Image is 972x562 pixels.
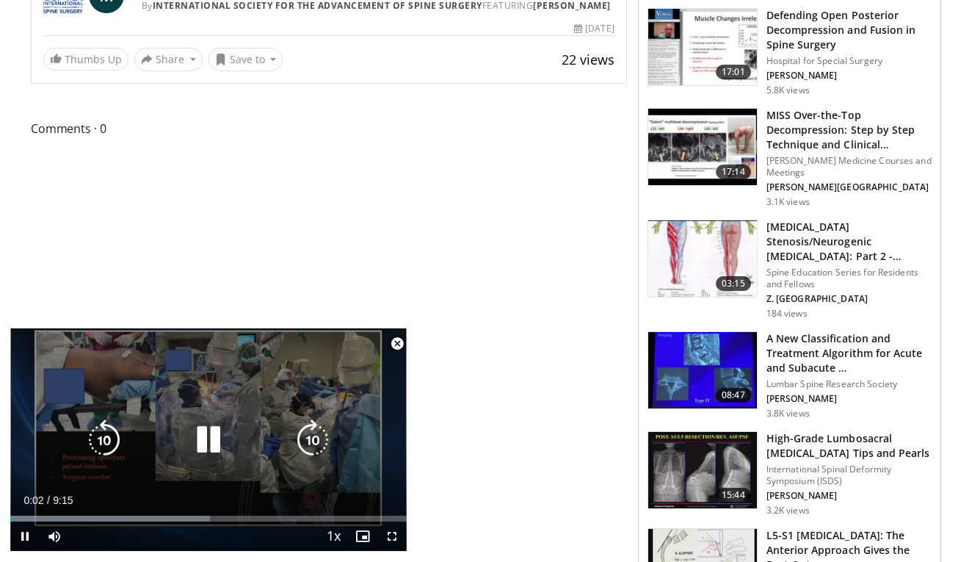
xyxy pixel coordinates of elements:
button: Mute [40,522,69,551]
button: Fullscreen [377,522,407,551]
p: [PERSON_NAME] [766,393,932,405]
span: 15:44 [716,488,751,502]
button: Save to [208,48,283,71]
p: Z. [GEOGRAPHIC_DATA] [766,293,932,305]
p: Spine Education Series for Residents and Fellows [766,267,932,290]
p: 3.2K views [766,505,810,516]
p: 3.1K views [766,196,810,208]
p: [PERSON_NAME] [766,70,932,82]
p: 5.8K views [766,84,810,96]
a: Thumbs Up [43,48,128,71]
a: 15:44 High-Grade Lumbosacral [MEDICAL_DATA] Tips and Pearls International Spinal Deformity Sympos... [648,431,932,516]
p: [PERSON_NAME] [766,490,932,502]
button: Pause [10,522,40,551]
span: 17:01 [716,65,751,79]
span: 22 views [562,51,614,68]
span: Comments 0 [31,119,627,138]
p: [PERSON_NAME][GEOGRAPHIC_DATA] [766,181,932,193]
h3: MISS Over-the-Top Decompression: Step by Step Technique and Clinical… [766,108,932,152]
img: 4a81f6ba-c3e9-4053-8c9f-d15a6dae0028.150x105_q85_crop-smart_upscale.jpg [648,332,757,408]
video-js: Video Player [10,328,407,552]
h3: A New Classification and Treatment Algorithm for Acute and Subacute … [766,331,932,375]
p: 184 views [766,308,808,320]
a: 03:15 [MEDICAL_DATA] Stenosis/Neurogenic [MEDICAL_DATA]: Part 2 - Physical Examinati… Spine Educa... [648,220,932,320]
button: Share [134,48,203,71]
img: 85713572-6f51-4642-beb9-4179a1c5217f.150x105_q85_crop-smart_upscale.jpg [648,9,757,85]
a: 17:01 Defending Open Posterior Decompression and Fusion in Spine Surgery Hospital for Special Sur... [648,8,932,96]
h3: [MEDICAL_DATA] Stenosis/Neurogenic [MEDICAL_DATA]: Part 2 - Physical Examinati… [766,220,932,264]
span: 9:15 [53,494,73,506]
p: International Spinal Deformity Symposium (ISDS) [766,464,932,487]
span: / [47,494,50,506]
img: c4108c6f-ad88-4b79-bc71-c26b061feab0.150x105_q85_crop-smart_upscale.jpg [648,220,757,297]
span: 17:14 [716,165,751,179]
button: Close [382,328,412,359]
div: [DATE] [574,22,614,35]
p: Lumbar Spine Research Society [766,378,932,390]
a: 17:14 MISS Over-the-Top Decompression: Step by Step Technique and Clinical… [PERSON_NAME] Medicin... [648,108,932,208]
button: Playback Rate [319,522,348,551]
span: 08:47 [716,388,751,403]
span: 0:02 [23,494,43,506]
img: 82971796-493a-43a8-b8d8-d8ef61819ccb.150x105_q85_crop-smart_upscale.jpg [648,432,757,508]
div: Progress Bar [10,516,407,522]
img: 8bbb5a92-0805-470d-8909-c99d56b1b368.150x105_q85_crop-smart_upscale.jpg [648,109,757,185]
a: 08:47 A New Classification and Treatment Algorithm for Acute and Subacute … Lumbar Spine Research... [648,331,932,419]
h3: High-Grade Lumbosacral [MEDICAL_DATA] Tips and Pearls [766,431,932,461]
p: Hospital for Special Surgery [766,55,932,67]
span: 03:15 [716,276,751,291]
p: 3.8K views [766,408,810,419]
p: [PERSON_NAME] Medicine Courses and Meetings [766,155,932,179]
h3: Defending Open Posterior Decompression and Fusion in Spine Surgery [766,8,932,52]
button: Enable picture-in-picture mode [348,522,377,551]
